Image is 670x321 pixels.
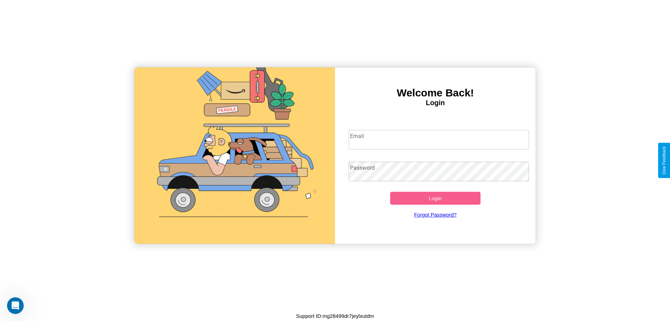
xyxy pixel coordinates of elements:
[335,87,536,99] h3: Welcome Back!
[7,297,24,314] iframe: Intercom live chat
[134,67,335,244] img: gif
[662,146,667,175] div: Give Feedback
[335,99,536,107] h4: Login
[345,205,526,225] a: Forgot Password?
[390,192,481,205] button: Login
[296,311,374,321] p: Support ID: mg28499dr7jeylxutdm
